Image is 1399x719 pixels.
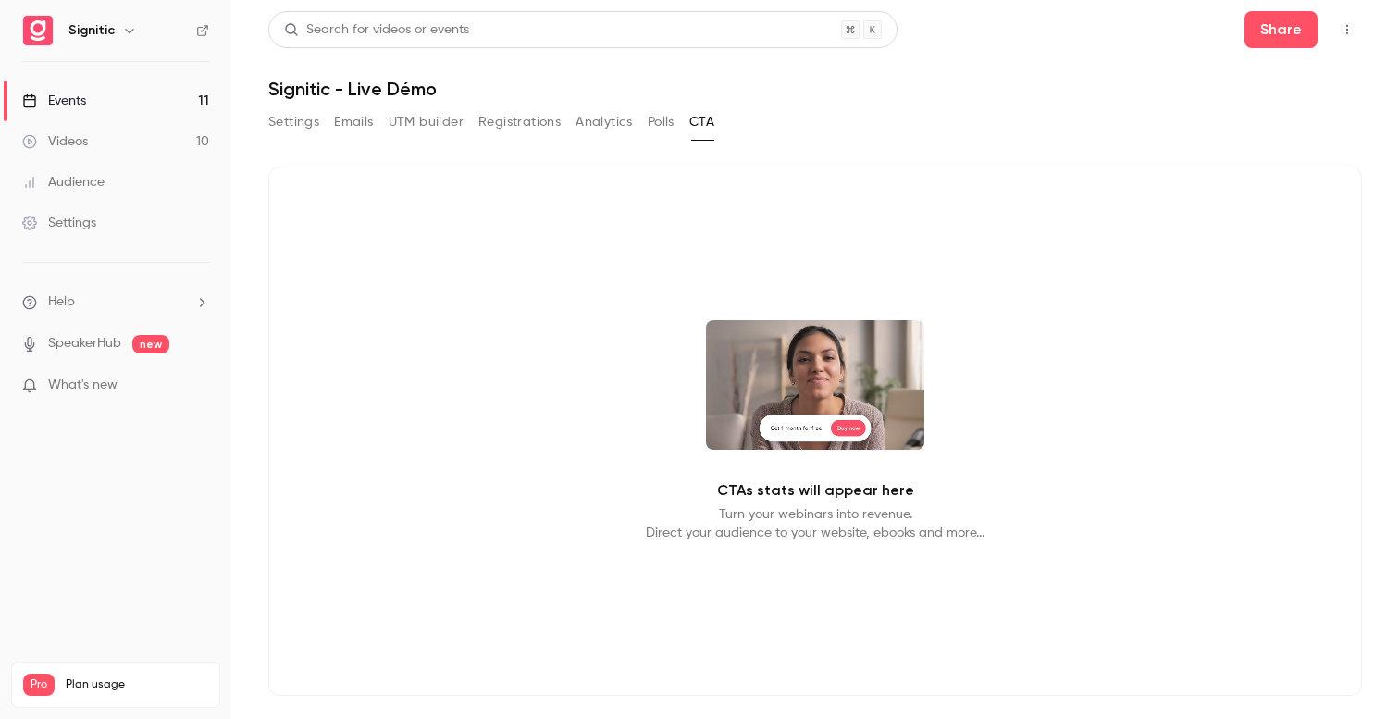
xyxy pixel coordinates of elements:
span: Pro [23,674,55,696]
img: Signitic [23,16,53,45]
div: Events [22,92,86,110]
h1: Signitic - Live Démo [268,78,1362,100]
span: Plan usage [66,677,208,692]
iframe: Noticeable Trigger [187,378,209,394]
p: CTAs stats will appear here [717,479,914,502]
span: new [132,335,169,353]
button: Registrations [478,107,561,137]
div: Settings [22,214,96,232]
a: SpeakerHub [48,334,121,353]
p: Turn your webinars into revenue. Direct your audience to your website, ebooks and more... [646,505,984,542]
button: Share [1244,11,1318,48]
button: Emails [334,107,373,137]
h6: Signitic [68,21,115,40]
div: Videos [22,132,88,151]
button: Polls [648,107,675,137]
li: help-dropdown-opener [22,292,209,312]
button: CTA [689,107,714,137]
button: UTM builder [389,107,464,137]
div: Search for videos or events [284,20,469,40]
button: Settings [268,107,319,137]
div: Audience [22,173,105,192]
button: Analytics [576,107,633,137]
span: Help [48,292,75,312]
span: What's new [48,376,118,395]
